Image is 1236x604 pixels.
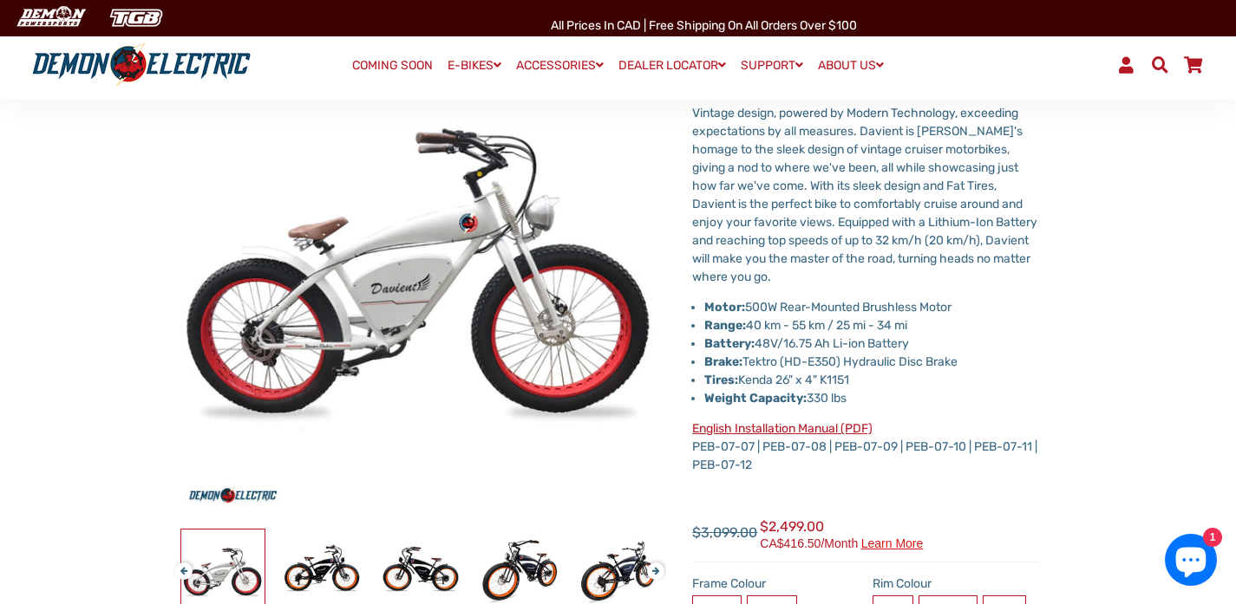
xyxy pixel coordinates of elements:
p: Vintage design, powered by Modern Technology, exceeding expectations by all measures. Davient is ... [692,104,1038,286]
span: All Prices in CAD | Free shipping on all orders over $100 [551,18,857,33]
img: Demon Electric logo [26,42,257,88]
span: PEB-07-07 | PEB-07-08 | PEB-07-09 | PEB-07-10 | PEB-07-11 | PEB-07-12 [692,421,1037,472]
strong: Motor: [704,300,745,315]
a: English Installation Manual (PDF) [692,421,873,436]
strong: Tires: [704,373,738,387]
a: ACCESSORIES [510,53,610,78]
img: TGB Canada [101,3,172,32]
span: 48V/16.75 Ah Li-ion Battery [704,336,909,351]
label: Frame Colour [692,575,859,593]
strong: Battery: [704,336,755,351]
a: COMING SOON [346,54,439,78]
label: Rim Colour [873,575,1039,593]
span: 40 km - 55 km / 25 mi - 34 mi [704,318,907,333]
strong: Brake: [704,354,742,369]
a: SUPPORT [735,53,809,78]
span: $2,499.00 [760,516,923,549]
button: Next [647,554,657,574]
inbox-online-store-chat: Shopify online store chat [1160,534,1222,590]
strong: Range: [704,318,746,333]
span: Tektro (HD-E350) Hydraulic Disc Brake [704,354,958,369]
a: DEALER LOCATOR [612,53,732,78]
span: Kenda 26" x 4" K1151 [704,373,849,387]
span: 500W Rear-Mounted Brushless Motor [745,300,952,315]
strong: Weight Capacity: [704,391,807,406]
a: E-BIKES [441,53,507,78]
p: 330 lbs [704,389,1038,407]
button: Previous [175,554,186,574]
span: $3,099.00 [692,523,757,543]
a: ABOUT US [812,53,890,78]
img: Demon Electric [9,3,92,32]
